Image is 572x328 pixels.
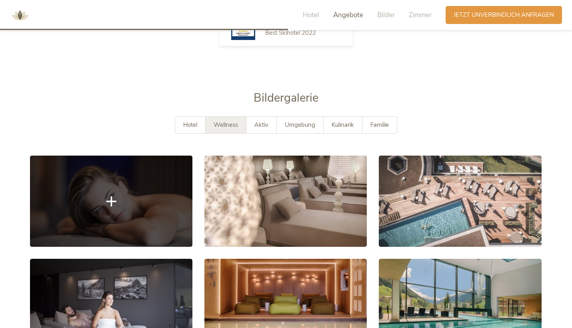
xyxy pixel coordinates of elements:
[370,121,389,129] span: Familie
[285,121,315,129] span: Umgebung
[8,3,32,27] img: AMONTI & LUNARIS Wellnessresort
[377,10,395,20] span: Bilder
[303,10,319,20] span: Hotel
[254,90,318,106] span: Bildergalerie
[332,121,354,129] span: Kulinarik
[8,12,32,18] a: AMONTI & LUNARIS Wellnessresort
[409,10,432,20] span: Zimmer
[454,11,554,19] span: Jetzt unverbindlich anfragen
[214,121,238,129] span: Wellness
[254,121,268,129] span: Aktiv
[333,10,363,20] span: Angebote
[183,121,197,129] span: Hotel
[265,29,316,37] span: Best Skihotel 2022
